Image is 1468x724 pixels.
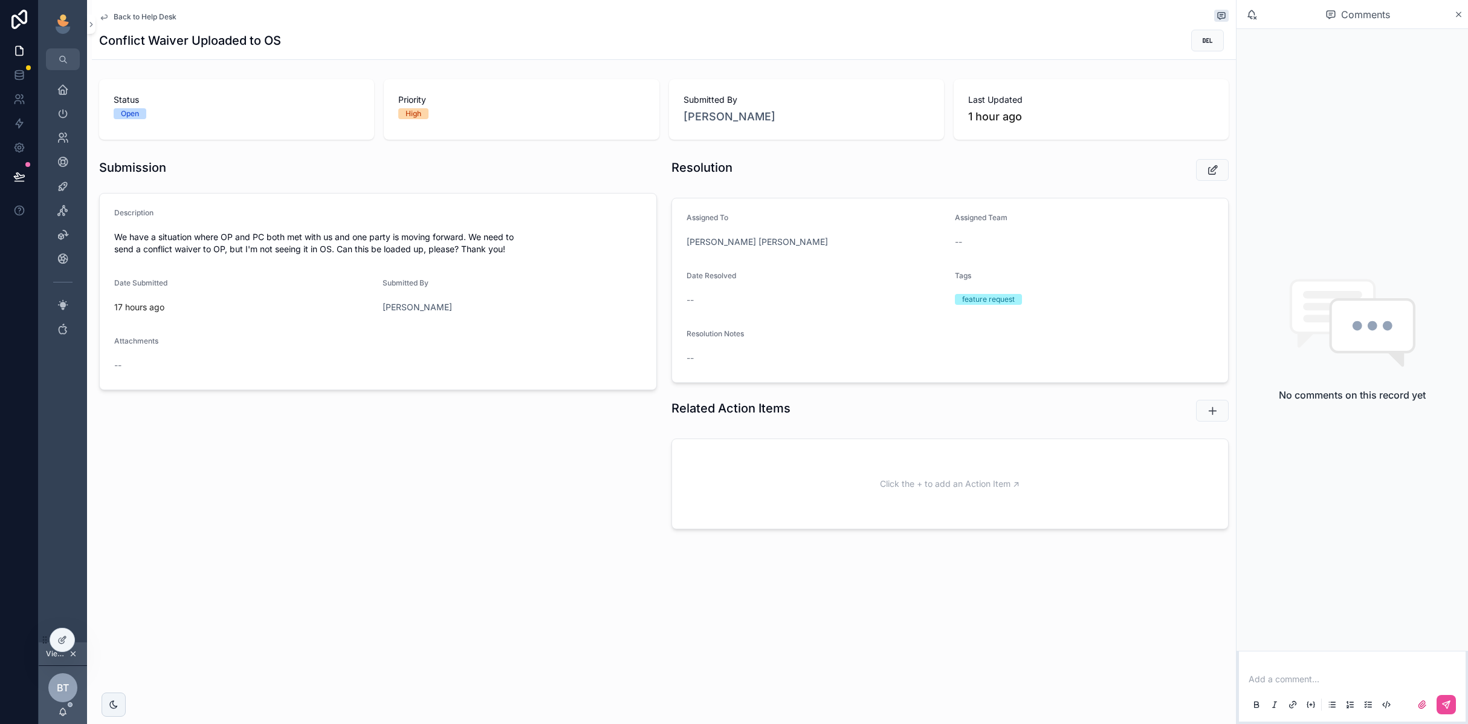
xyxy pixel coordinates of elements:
[57,680,69,695] span: BT
[99,32,281,49] h1: Conflict Waiver Uploaded to OS
[114,301,164,313] p: 17 hours ago
[99,159,166,176] h1: Submission
[383,278,428,287] span: Submitted By
[114,336,158,345] span: Attachments
[684,108,775,125] a: [PERSON_NAME]
[46,649,66,659] span: Viewing as [PERSON_NAME]
[671,400,791,417] h1: Related Action Items
[671,159,732,176] h1: Resolution
[398,94,644,106] span: Priority
[121,108,139,119] div: Open
[955,213,1007,222] span: Assigned Team
[687,213,728,222] span: Assigned To
[687,236,828,248] a: [PERSON_NAME] [PERSON_NAME]
[53,15,73,34] img: App logo
[383,301,452,313] a: [PERSON_NAME]
[687,271,736,280] span: Date Resolved
[962,294,1015,305] div: feature request
[687,352,694,364] span: --
[39,70,87,356] div: scrollable content
[114,94,360,106] span: Status
[880,478,1020,490] span: Click the + to add an Action Item ↗
[1341,7,1390,22] span: Comments
[687,329,744,338] span: Resolution Notes
[687,294,694,306] span: --
[968,108,1022,125] p: 1 hour ago
[114,208,154,217] span: Description
[99,12,176,22] a: Back to Help Desk
[684,94,930,106] span: Submitted By
[114,359,121,371] span: --
[955,236,962,248] span: --
[114,231,642,255] span: We have a situation where OP and PC both met with us and one party is moving forward. We need to ...
[968,94,1214,106] span: Last Updated
[114,278,167,287] span: Date Submitted
[114,12,176,22] span: Back to Help Desk
[406,108,421,119] div: High
[955,271,971,280] span: Tags
[1279,388,1426,402] h2: No comments on this record yet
